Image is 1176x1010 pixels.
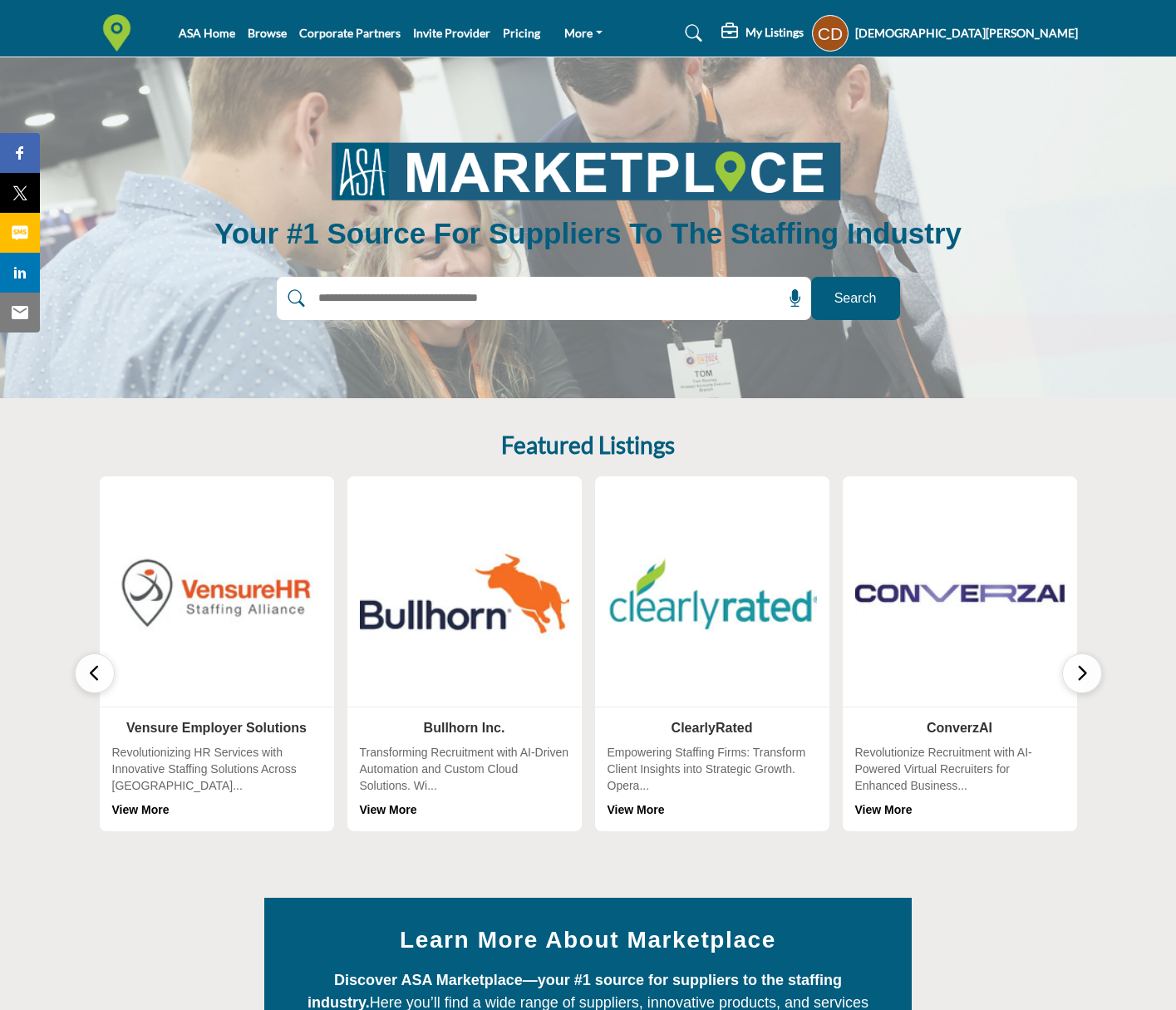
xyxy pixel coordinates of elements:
[112,745,322,818] div: Revolutionizing HR Services with Innovative Staffing Solutions Across [GEOGRAPHIC_DATA]...
[721,23,804,43] div: My Listings
[503,26,540,40] a: Pricing
[501,431,675,460] h2: Featured Listings
[299,26,401,40] a: Corporate Partners
[360,745,569,818] div: Transforming Recruitment with AI-Driven Automation and Custom Cloud Solutions. Wi...
[413,26,490,40] a: Invite Provider
[112,489,322,698] img: Vensure Employer Solutions
[812,15,849,52] button: Show hide supplier dropdown
[669,20,713,47] a: Search
[811,277,900,320] button: Search
[608,803,665,816] a: View More
[927,721,992,735] a: ConverzAI
[553,22,614,45] a: More
[608,745,817,818] div: Empowering Staffing Firms: Transform Client Insights into Strategic Growth. Opera...
[248,26,287,40] a: Browse
[855,745,1065,818] div: Revolutionize Recruitment with AI-Powered Virtual Recruiters for Enhanced Business...
[855,25,1078,42] h5: [DEMOGRAPHIC_DATA][PERSON_NAME]
[424,721,505,735] a: Bullhorn Inc.
[745,25,804,40] h5: My Listings
[179,26,235,40] a: ASA Home
[126,721,307,735] a: Vensure Employer Solutions
[360,489,569,698] img: Bullhorn Inc.
[214,214,962,253] h1: Your #1 Source for Suppliers to the Staffing Industry
[855,803,913,816] a: View More
[608,489,817,698] img: ClearlyRated
[98,14,144,52] img: Site Logo
[672,721,753,735] a: ClearlyRated
[855,489,1065,698] img: ConverzAI
[360,803,417,816] a: View More
[834,288,877,308] span: Search
[302,923,874,958] h2: Learn More About Marketplace
[112,803,170,816] a: View More
[327,135,850,204] img: image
